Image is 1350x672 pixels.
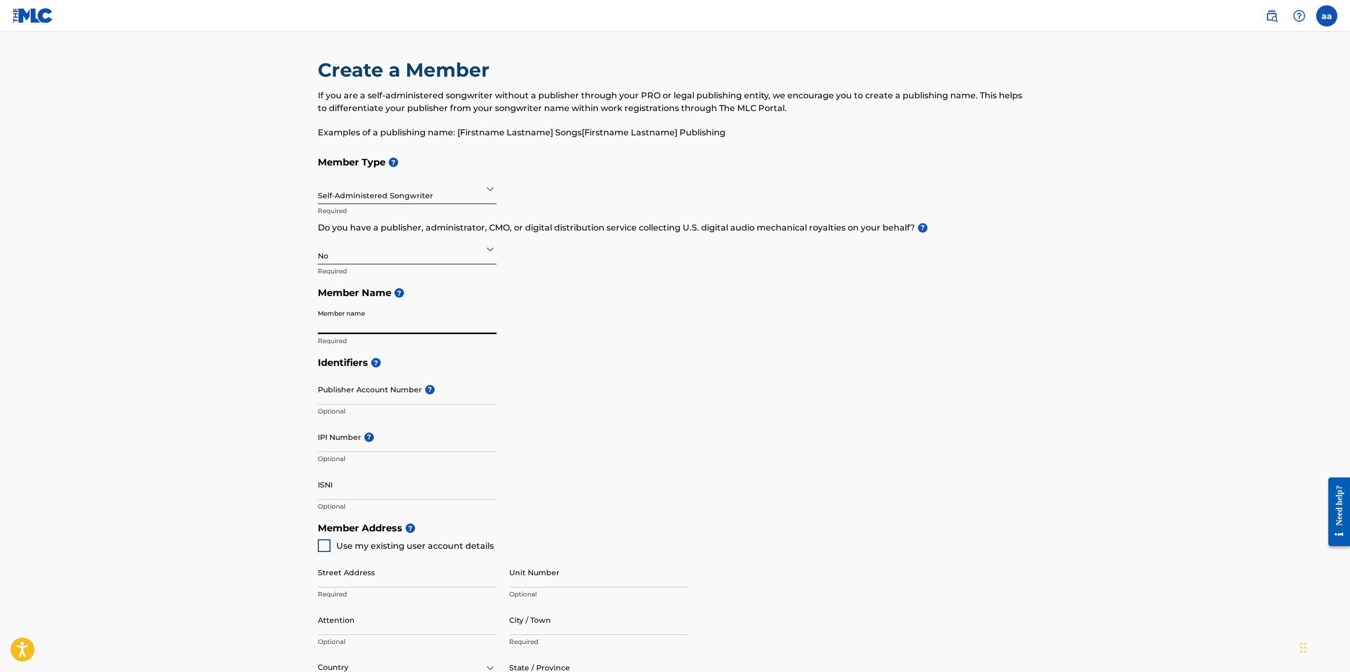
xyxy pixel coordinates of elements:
p: Optional [318,637,497,647]
iframe: Resource Center [1320,469,1350,554]
p: If you are a self-administered songwriter without a publisher through your PRO or legal publishin... [318,89,1033,115]
h5: Identifiers [318,352,1033,374]
p: Optional [509,590,688,599]
div: Help [1289,5,1310,26]
p: Required [318,336,497,346]
img: help [1293,10,1306,22]
span: ? [371,358,381,367]
div: Drag [1300,632,1307,664]
p: Optional [318,454,497,464]
div: User Menu [1316,5,1337,26]
p: Optional [318,407,497,416]
img: search [1265,10,1278,22]
span: ? [364,432,374,442]
h5: Member Type [318,151,1033,174]
a: Public Search [1261,5,1282,26]
span: ? [406,523,415,533]
h5: Member Address [318,517,1033,540]
p: Optional [318,502,497,511]
img: MLC Logo [13,8,53,23]
p: Required [318,206,497,216]
span: ? [425,385,435,394]
p: Do you have a publisher, administrator, CMO, or digital distribution service collecting U.S. digi... [318,222,1033,234]
span: ? [918,223,927,233]
div: Self-Administered Songwriter [318,176,497,201]
span: ? [394,288,404,298]
div: No [318,236,497,262]
p: Required [318,590,497,599]
h5: Member Name [318,282,1033,305]
span: Use my existing user account details [336,541,494,551]
p: Required [509,637,688,647]
h2: Create a Member [318,58,495,82]
p: Examples of a publishing name: [Firstname Lastname] Songs[Firstname Lastname] Publishing [318,126,1033,139]
iframe: Chat Widget [1297,621,1350,672]
span: ? [389,158,398,167]
p: Required [318,266,497,276]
